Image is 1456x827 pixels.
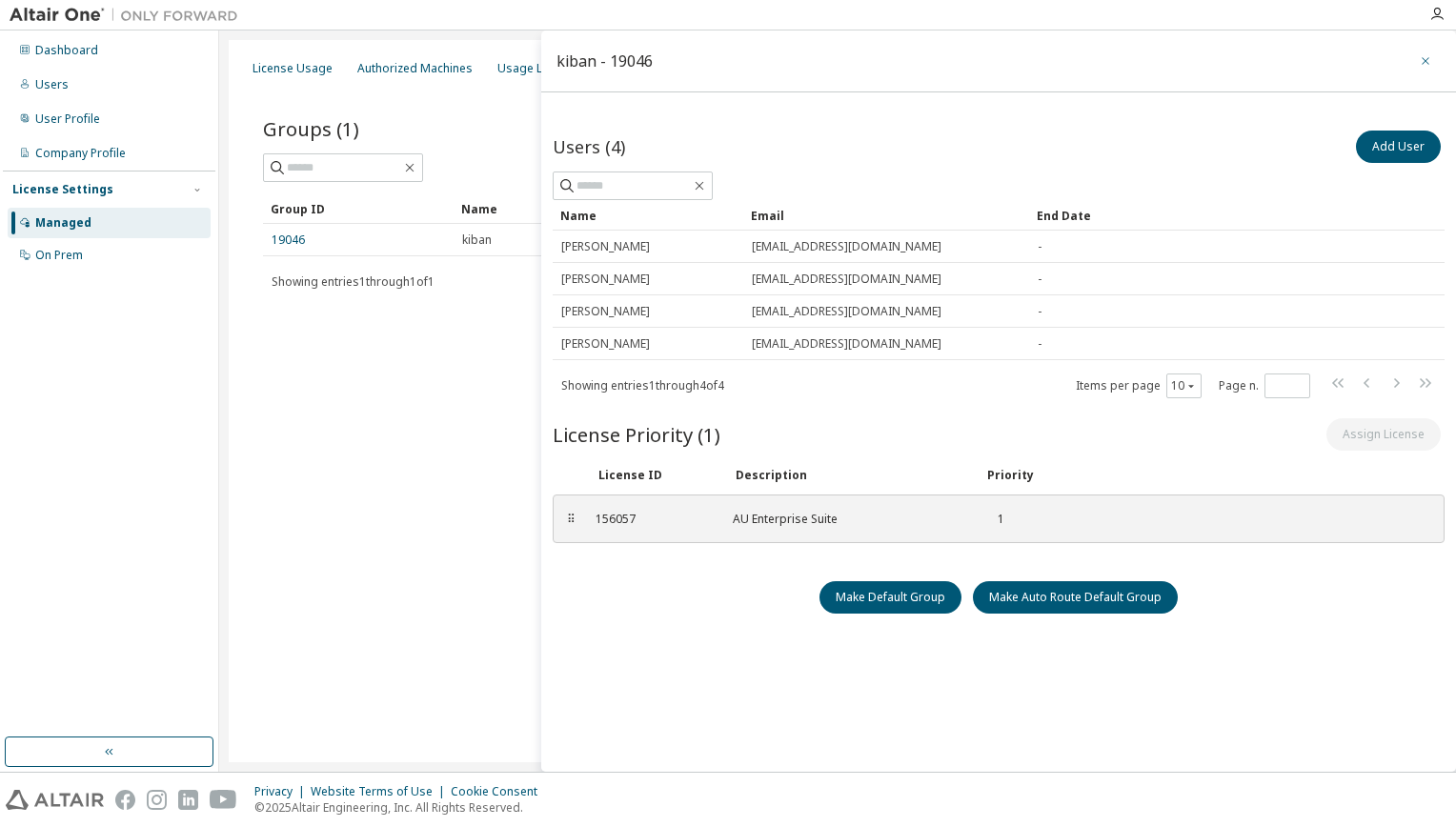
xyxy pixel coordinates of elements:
img: facebook.svg [115,790,135,810]
div: License Settings [12,182,113,197]
span: Groups (1) [263,115,359,142]
div: End Date [1037,200,1382,231]
div: Group ID [271,193,446,224]
div: On Prem [35,248,83,263]
button: Make Default Group [819,581,961,614]
span: [PERSON_NAME] [561,239,650,254]
div: Users [35,77,69,92]
span: Users (4) [553,135,625,158]
div: Email [751,200,1021,231]
span: [EMAIL_ADDRESS][DOMAIN_NAME] [752,239,941,254]
div: AU Enterprise Suite [733,512,961,527]
div: 1 [984,512,1004,527]
div: License ID [598,468,713,483]
span: - [1038,239,1041,254]
button: Assign License [1326,418,1441,451]
img: Altair One [10,6,248,25]
div: Dashboard [35,43,98,58]
span: License Priority (1) [553,421,720,448]
span: Showing entries 1 through 1 of 1 [272,273,435,290]
span: - [1038,272,1041,287]
span: - [1038,336,1041,352]
img: instagram.svg [147,790,167,810]
div: License Usage [253,61,333,76]
div: User Profile [35,111,100,127]
span: - [1038,304,1041,319]
span: kiban [462,232,492,248]
img: altair_logo.svg [6,790,104,810]
div: 156057 [596,512,710,527]
div: ⠿ [565,512,576,527]
div: Privacy [254,784,311,799]
span: [EMAIL_ADDRESS][DOMAIN_NAME] [752,304,941,319]
div: Usage Logs [497,61,564,76]
div: Website Terms of Use [311,784,451,799]
span: Page n. [1219,373,1310,398]
img: youtube.svg [210,790,237,810]
div: Name [461,193,684,224]
div: Authorized Machines [357,61,473,76]
div: Company Profile [35,146,126,161]
div: Name [560,200,736,231]
span: [PERSON_NAME] [561,272,650,287]
div: Managed [35,215,91,231]
span: [EMAIL_ADDRESS][DOMAIN_NAME] [752,272,941,287]
span: [EMAIL_ADDRESS][DOMAIN_NAME] [752,336,941,352]
div: kiban - 19046 [556,53,653,69]
span: [PERSON_NAME] [561,336,650,352]
img: linkedin.svg [178,790,198,810]
div: Cookie Consent [451,784,549,799]
button: Make Auto Route Default Group [973,581,1178,614]
button: Add User [1356,131,1441,163]
div: Description [736,468,964,483]
p: © 2025 Altair Engineering, Inc. All Rights Reserved. [254,799,549,816]
span: [PERSON_NAME] [561,304,650,319]
div: Priority [987,468,1034,483]
a: 19046 [272,232,305,248]
button: 10 [1171,378,1197,393]
span: Items per page [1076,373,1202,398]
span: Showing entries 1 through 4 of 4 [561,377,724,393]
